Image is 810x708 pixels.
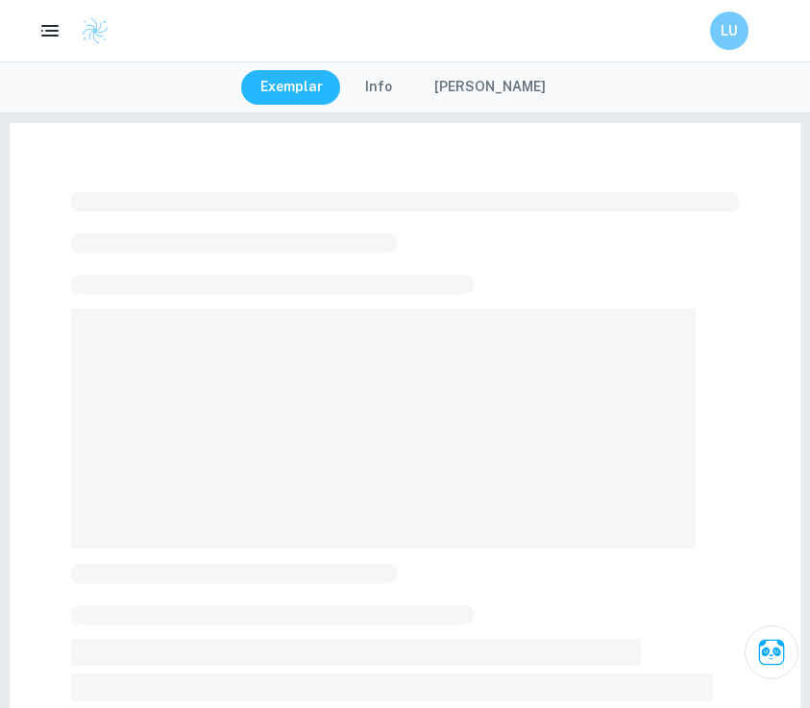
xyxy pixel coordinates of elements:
[745,625,798,679] button: Ask Clai
[241,70,342,105] button: Exemplar
[81,16,110,45] img: Clastify logo
[415,70,565,105] button: [PERSON_NAME]
[346,70,411,105] button: Info
[69,16,110,45] a: Clastify logo
[719,20,741,41] h6: LU
[710,12,749,50] button: LU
